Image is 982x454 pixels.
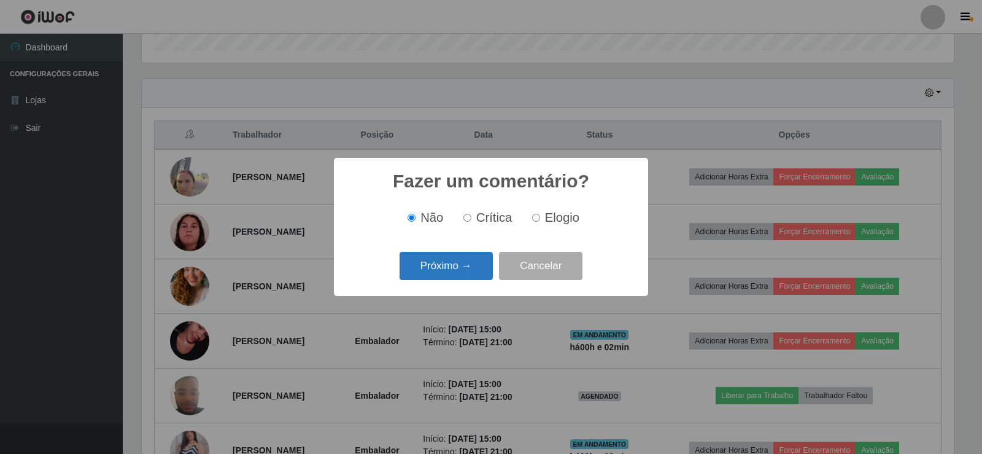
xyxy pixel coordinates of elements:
[408,214,416,222] input: Não
[393,170,589,192] h2: Fazer um comentário?
[400,252,493,281] button: Próximo →
[532,214,540,222] input: Elogio
[476,211,512,224] span: Crítica
[463,214,471,222] input: Crítica
[499,252,582,281] button: Cancelar
[545,211,579,224] span: Elogio
[420,211,443,224] span: Não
